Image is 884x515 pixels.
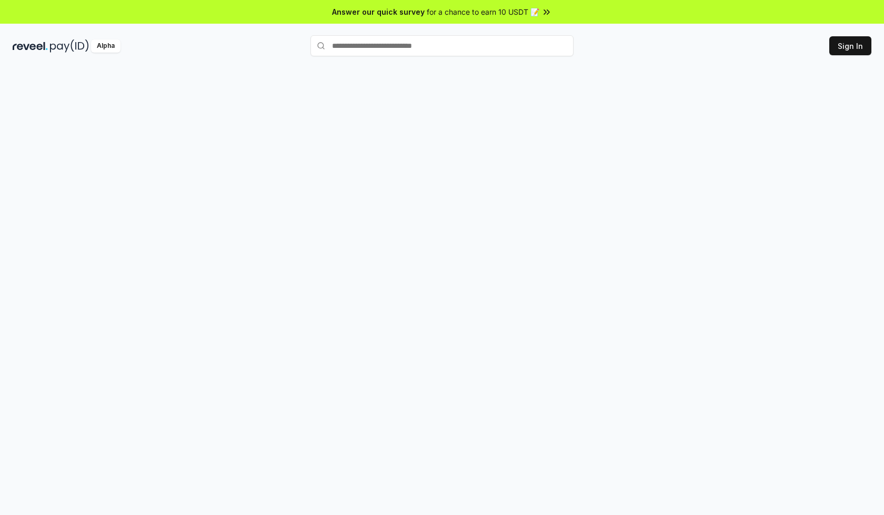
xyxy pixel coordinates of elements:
[427,6,539,17] span: for a chance to earn 10 USDT 📝
[332,6,425,17] span: Answer our quick survey
[13,39,48,53] img: reveel_dark
[50,39,89,53] img: pay_id
[91,39,120,53] div: Alpha
[829,36,871,55] button: Sign In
